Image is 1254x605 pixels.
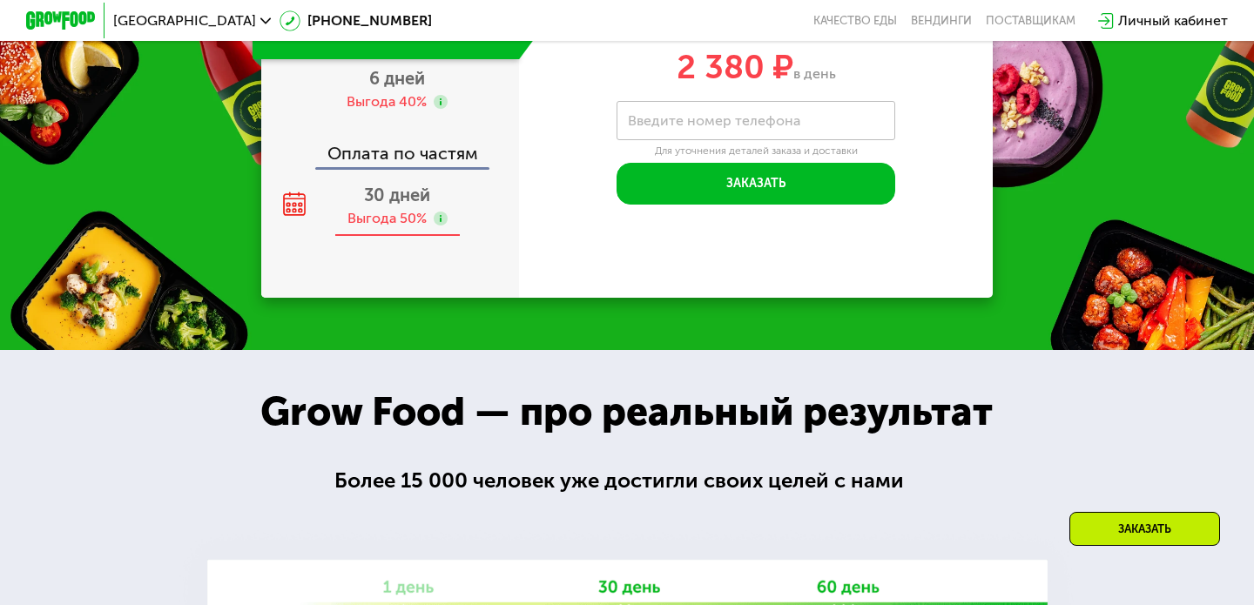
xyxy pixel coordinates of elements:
div: Оплата по частям [263,127,519,167]
div: Заказать [1069,512,1220,546]
span: 2 380 ₽ [677,47,793,87]
div: Выгода 50% [347,209,427,228]
span: в день [793,65,836,82]
button: Заказать [617,163,895,205]
div: Выгода 40% [347,92,427,111]
label: Введите номер телефона [628,116,800,125]
div: Более 15 000 человек уже достигли своих целей с нами [334,464,920,496]
a: Качество еды [813,14,897,28]
div: поставщикам [986,14,1075,28]
span: 30 дней [364,185,430,205]
div: Grow Food — про реальный результат [232,382,1021,441]
span: [GEOGRAPHIC_DATA] [113,14,256,28]
div: Для уточнения деталей заказа и доставки [617,145,895,158]
span: 6 дней [369,68,425,89]
a: [PHONE_NUMBER] [280,10,432,31]
div: Личный кабинет [1118,10,1228,31]
a: Вендинги [911,14,972,28]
